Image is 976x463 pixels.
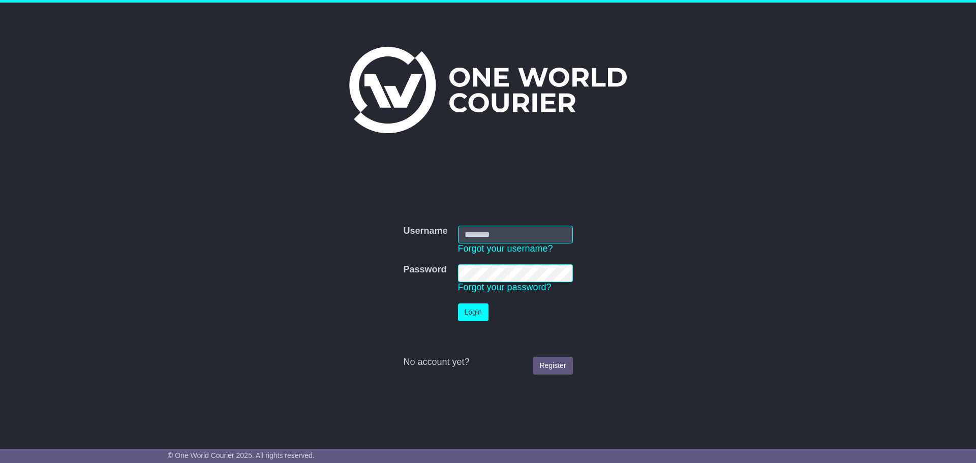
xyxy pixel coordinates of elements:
div: No account yet? [403,357,572,368]
label: Password [403,264,446,275]
button: Login [458,303,489,321]
img: One World [349,47,627,133]
a: Forgot your username? [458,243,553,254]
a: Forgot your password? [458,282,552,292]
label: Username [403,226,447,237]
span: © One World Courier 2025. All rights reserved. [168,451,315,459]
a: Register [533,357,572,375]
